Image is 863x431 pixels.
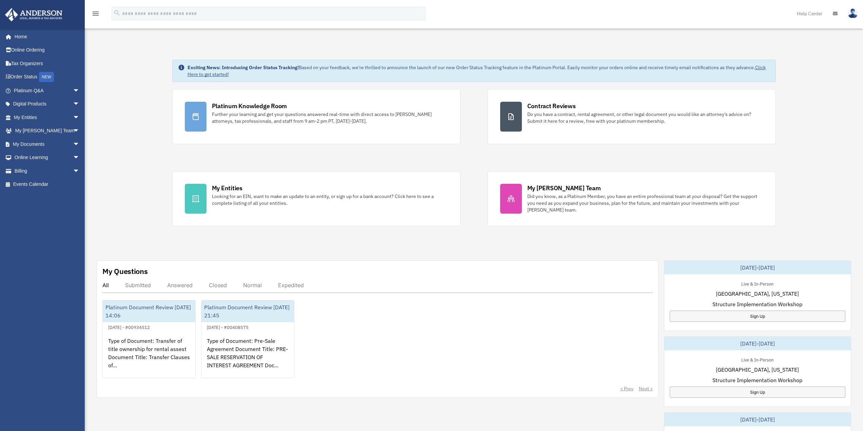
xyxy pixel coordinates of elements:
[201,300,294,322] div: Platinum Document Review [DATE] 21:45
[39,72,54,82] div: NEW
[527,102,576,110] div: Contract Reviews
[848,8,858,18] img: User Pic
[172,171,460,226] a: My Entities Looking for an EIN, want to make an update to an entity, or sign up for a bank accoun...
[102,300,196,378] a: Platinum Document Review [DATE] 14:06[DATE] - #00934512Type of Document: Transfer of title owners...
[5,70,90,84] a: Order StatusNEW
[278,282,304,289] div: Expedited
[5,137,90,151] a: My Documentsarrow_drop_down
[201,300,294,378] a: Platinum Document Review [DATE] 21:45[DATE] - #00408575Type of Document: Pre-Sale Agreement Docum...
[73,137,86,151] span: arrow_drop_down
[209,282,227,289] div: Closed
[5,30,86,43] a: Home
[670,311,845,322] a: Sign Up
[712,300,802,308] span: Structure Implementation Workshop
[5,164,90,178] a: Billingarrow_drop_down
[716,366,799,374] span: [GEOGRAPHIC_DATA], [US_STATE]
[73,151,86,165] span: arrow_drop_down
[102,282,109,289] div: All
[188,64,766,77] a: Click Here to get started!
[5,178,90,191] a: Events Calendar
[527,111,763,124] div: Do you have a contract, rental agreement, or other legal document you would like an attorney's ad...
[3,8,64,21] img: Anderson Advisors Platinum Portal
[712,376,802,384] span: Structure Implementation Workshop
[73,84,86,98] span: arrow_drop_down
[488,89,776,144] a: Contract Reviews Do you have a contract, rental agreement, or other legal document you would like...
[670,387,845,398] a: Sign Up
[212,102,287,110] div: Platinum Knowledge Room
[664,261,851,274] div: [DATE]-[DATE]
[102,266,148,276] div: My Questions
[527,184,601,192] div: My [PERSON_NAME] Team
[103,331,195,384] div: Type of Document: Transfer of title ownership for rental assest Document Title: Transfer Clauses ...
[5,151,90,164] a: Online Learningarrow_drop_down
[736,356,779,363] div: Live & In-Person
[73,111,86,124] span: arrow_drop_down
[188,64,770,78] div: Based on your feedback, we're thrilled to announce the launch of our new Order Status Tracking fe...
[73,164,86,178] span: arrow_drop_down
[664,413,851,426] div: [DATE]-[DATE]
[716,290,799,298] span: [GEOGRAPHIC_DATA], [US_STATE]
[167,282,193,289] div: Answered
[113,9,121,17] i: search
[664,337,851,350] div: [DATE]-[DATE]
[73,97,86,111] span: arrow_drop_down
[5,84,90,97] a: Platinum Q&Aarrow_drop_down
[527,193,763,213] div: Did you know, as a Platinum Member, you have an entire professional team at your disposal? Get th...
[201,323,254,330] div: [DATE] - #00408575
[5,124,90,138] a: My [PERSON_NAME] Teamarrow_drop_down
[5,111,90,124] a: My Entitiesarrow_drop_down
[103,323,155,330] div: [DATE] - #00934512
[5,43,90,57] a: Online Ordering
[125,282,151,289] div: Submitted
[5,97,90,111] a: Digital Productsarrow_drop_down
[188,64,299,71] strong: Exciting News: Introducing Order Status Tracking!
[736,280,779,287] div: Live & In-Person
[243,282,262,289] div: Normal
[201,331,294,384] div: Type of Document: Pre-Sale Agreement Document Title: PRE-SALE RESERVATION OF INTEREST AGREEMENT D...
[92,9,100,18] i: menu
[92,12,100,18] a: menu
[488,171,776,226] a: My [PERSON_NAME] Team Did you know, as a Platinum Member, you have an entire professional team at...
[212,184,242,192] div: My Entities
[5,57,90,70] a: Tax Organizers
[103,300,195,322] div: Platinum Document Review [DATE] 14:06
[212,111,448,124] div: Further your learning and get your questions answered real-time with direct access to [PERSON_NAM...
[212,193,448,207] div: Looking for an EIN, want to make an update to an entity, or sign up for a bank account? Click her...
[73,124,86,138] span: arrow_drop_down
[172,89,460,144] a: Platinum Knowledge Room Further your learning and get your questions answered real-time with dire...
